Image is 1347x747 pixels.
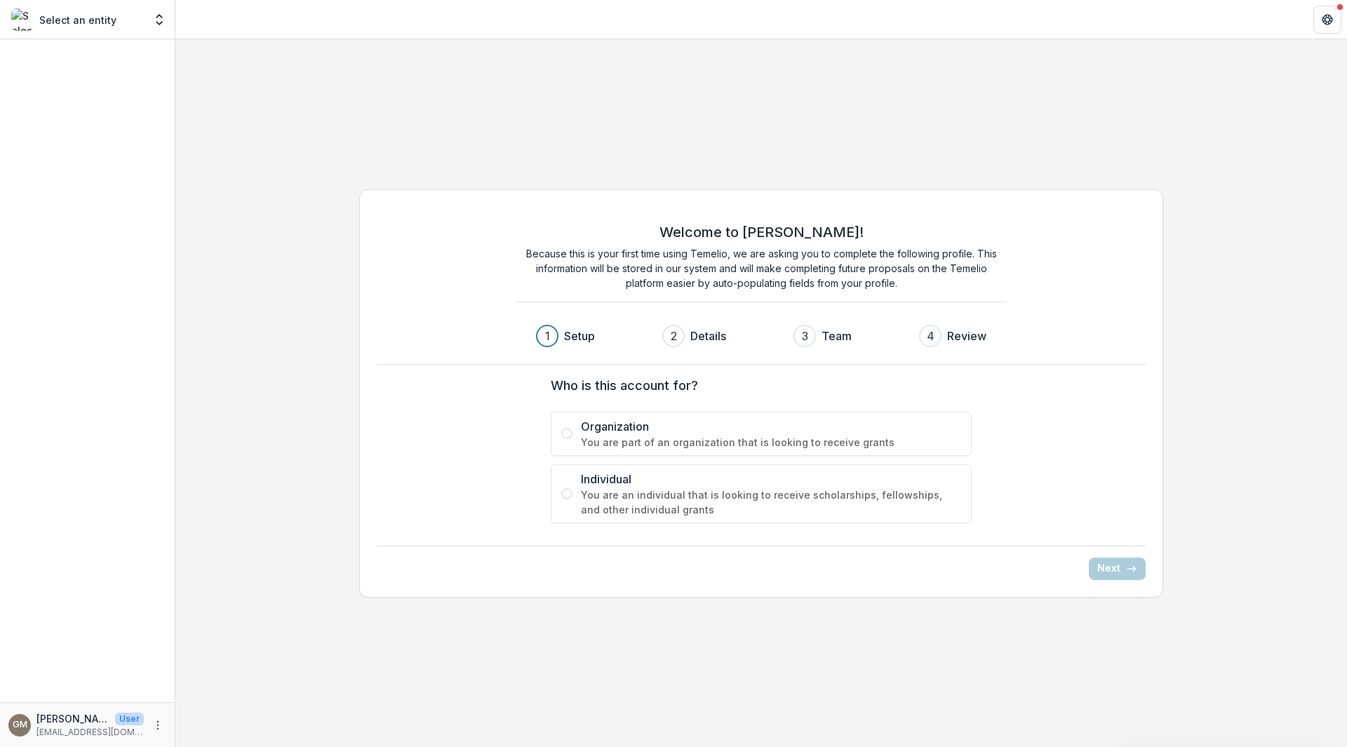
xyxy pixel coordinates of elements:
[659,224,864,241] h2: Welcome to [PERSON_NAME]!
[581,435,961,450] span: You are part of an organization that is looking to receive grants
[11,8,34,31] img: Select an entity
[36,711,109,726] p: [PERSON_NAME]
[802,328,808,344] div: 3
[149,6,169,34] button: Open entity switcher
[947,328,986,344] h3: Review
[13,720,27,729] div: Gilly Martell
[39,13,116,27] p: Select an entity
[822,328,852,344] h3: Team
[1313,6,1341,34] button: Get Help
[564,328,595,344] h3: Setup
[1089,558,1146,580] button: Next
[545,328,550,344] div: 1
[536,325,986,347] div: Progress
[671,328,677,344] div: 2
[581,418,961,435] span: Organization
[516,246,1007,290] p: Because this is your first time using Temelio, we are asking you to complete the following profil...
[551,376,963,395] label: Who is this account for?
[149,717,166,734] button: More
[581,471,961,487] span: Individual
[690,328,726,344] h3: Details
[36,726,144,739] p: [EMAIL_ADDRESS][DOMAIN_NAME]
[581,487,961,517] span: You are an individual that is looking to receive scholarships, fellowships, and other individual ...
[115,713,144,725] p: User
[927,328,934,344] div: 4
